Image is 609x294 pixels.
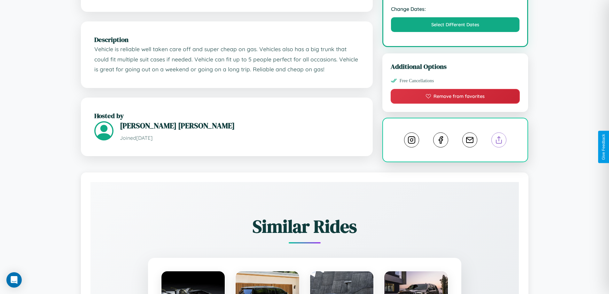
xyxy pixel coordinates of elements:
[94,111,359,120] h2: Hosted by
[120,133,359,143] p: Joined [DATE]
[120,120,359,131] h3: [PERSON_NAME] [PERSON_NAME]
[94,44,359,75] p: Vehicle is reliable well taken care off and super cheap on gas. Vehicles also has a big trunk tha...
[94,35,359,44] h2: Description
[113,214,496,239] h2: Similar Rides
[391,89,520,104] button: Remove from favorites
[6,272,22,288] div: Open Intercom Messenger
[400,78,434,83] span: Free Cancellations
[391,62,520,71] h3: Additional Options
[391,6,520,12] strong: Change Dates:
[601,134,606,160] div: Give Feedback
[391,17,520,32] button: Select Different Dates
